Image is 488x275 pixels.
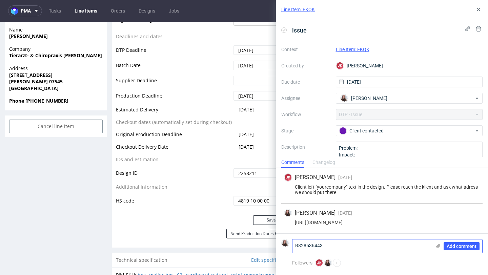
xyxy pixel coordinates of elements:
span: [DATE] [338,210,352,216]
td: IDs and estimation [116,134,232,146]
td: Production Deadline [116,69,232,84]
figcaption: JK [337,62,343,69]
span: [PERSON_NAME] [295,174,335,181]
span: Tasks [305,123,318,130]
a: Edit specification [251,235,290,242]
strong: Tierarzt- & Chiropraxis [PERSON_NAME] [9,30,102,37]
strong: [GEOGRAPHIC_DATA] [9,63,59,70]
td: Design ID [116,146,232,161]
div: Client contacted [339,127,474,134]
button: Send Production Dates Email [226,207,290,217]
div: Changelog [312,157,335,168]
strong: [PERSON_NAME] 07545 [9,57,63,63]
label: Description [281,143,330,173]
button: + [333,259,341,267]
img: Sandra Beśka [470,139,477,145]
strong: [STREET_ADDRESS] [9,50,53,57]
textarea: R828536443 [292,239,431,253]
span: Followers [292,260,312,266]
div: Technical specification [112,231,294,246]
label: Created by [281,62,330,70]
img: logo [11,7,21,15]
label: Due date [281,78,330,86]
span: [DATE] [239,85,254,91]
span: Name [9,5,103,12]
span: issue [289,25,309,36]
span: [PERSON_NAME] [351,95,387,102]
div: Client contacted [318,136,347,141]
span: [DATE] [239,109,254,116]
button: Add comment [444,242,480,250]
div: [DATE] [451,138,477,146]
span: [DATE] [338,175,352,180]
td: Checkout Delivery Date [116,121,232,134]
img: Sandra Beśka [285,210,291,216]
textarea: Problem: Impact: What is needed?: [336,142,483,174]
label: Workflow [281,110,330,119]
span: [DATE] [239,122,254,128]
figcaption: JK [285,174,291,181]
td: Checkout dates (automatically set during checkout) [116,97,232,109]
td: Batch Date [116,38,232,54]
a: Tasks [45,5,65,16]
p: Comment to [317,93,356,103]
img: regular_mini_magick20250722-40-vufb1f.jpeg [305,93,313,102]
button: Save [253,194,290,203]
span: Add comment [447,244,476,249]
td: Additional information [116,161,232,174]
a: Line Items [70,5,101,16]
td: Original Production Deadline [116,109,232,121]
button: pma [8,5,42,16]
td: Estimated Delivery [116,84,232,97]
a: box--mailer-box--62--cardboard-natural--print-monochrome--foil-none [116,250,286,263]
td: DTP Deadline [116,23,232,38]
span: Address [9,43,103,50]
div: Client left "yourcompany" text in the design. Please reach the klient and ask what adress we shou... [284,184,480,195]
span: [PERSON_NAME] [295,209,335,217]
input: Type to create new task [306,154,477,165]
a: View all [465,124,479,129]
a: Line Item: FKQK [336,47,369,52]
img: Sandra Beśka [282,240,289,247]
strong: Phone [PHONE_NUMBER] [9,76,68,82]
input: Cancel line item [9,98,103,111]
label: Context [281,45,330,54]
button: Send [461,93,479,103]
img: Sandra Beśka [341,95,348,102]
a: Orders [107,5,129,16]
div: Comments [281,157,304,168]
figcaption: JK [316,259,323,266]
span: pma [21,8,31,13]
label: Assignee [281,94,330,102]
label: Stage [281,127,330,135]
td: HS code [116,174,232,185]
div: [PERSON_NAME] [336,60,483,71]
a: Designs [135,5,159,16]
td: Deadlines and dates [116,11,232,23]
span: Company [9,24,103,31]
div: issue [317,134,347,150]
a: Line Item: FKQK [281,6,315,13]
strong: [PERSON_NAME] [9,11,48,18]
div: [URL][DOMAIN_NAME] [284,220,480,225]
img: Sandra Beśka [325,259,331,266]
td: Supplier Deadline [116,54,232,69]
div: PIM SKU: [116,250,290,263]
a: Jobs [165,5,183,16]
a: FKQK [343,96,352,101]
